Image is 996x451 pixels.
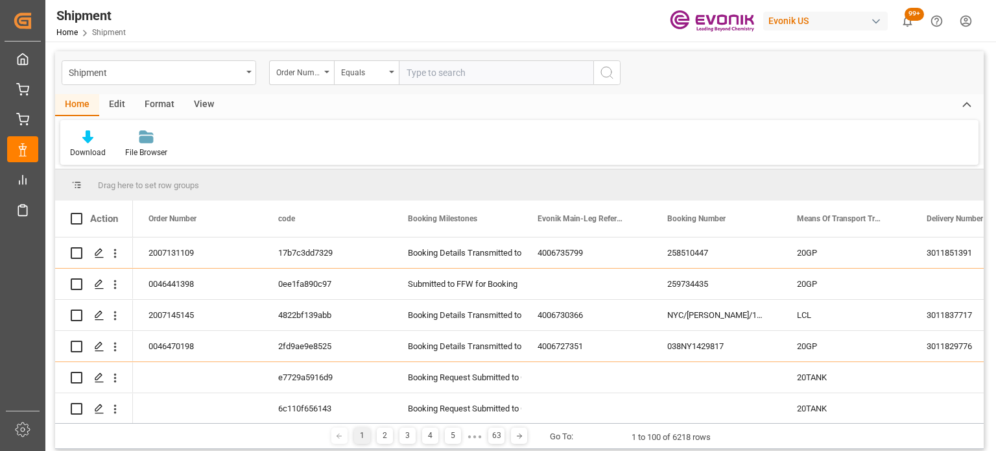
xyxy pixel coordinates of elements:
button: open menu [269,60,334,85]
div: Evonik US [763,12,888,30]
div: 4 [422,428,438,444]
span: Order Number [148,214,196,223]
span: Means Of Transport Translation [797,214,884,223]
span: Delivery Number [927,214,983,223]
div: View [184,94,224,116]
div: NYC/[PERSON_NAME]/1125419 [652,300,781,330]
div: 0ee1fa890c97 [263,269,392,299]
div: Equals [341,64,385,79]
span: 99+ [905,8,924,21]
button: Evonik US [763,8,893,33]
a: Home [56,28,78,37]
div: 63 [488,428,504,444]
div: Press SPACE to select this row. [55,269,133,300]
div: Press SPACE to select this row. [55,393,133,424]
span: Booking Number [667,214,726,223]
div: Shipment [69,64,242,80]
div: 259734435 [652,269,781,299]
div: 20TANK [781,393,911,424]
div: Booking Request Submitted to Ocean Carrier [408,363,506,393]
div: 258510447 [652,238,781,268]
div: Home [55,94,99,116]
div: 20TANK [781,362,911,393]
div: 038NY1429817 [652,331,781,361]
div: e7729a5916d9 [263,362,392,393]
div: Press SPACE to select this row. [55,300,133,331]
div: 2fd9ae9e8525 [263,331,392,361]
div: File Browser [125,147,167,158]
div: 2007145145 [133,300,263,330]
div: 4822bf139abb [263,300,392,330]
div: Press SPACE to select this row. [55,331,133,362]
span: Evonik Main-Leg Reference [538,214,624,223]
button: Help Center [922,6,951,36]
div: Booking Details Transmitted to SAP [408,238,506,268]
div: 17b7c3dd7329 [263,238,392,268]
div: Submitted to FFW for Booking [408,269,506,299]
div: 4006727351 [522,331,652,361]
div: Press SPACE to select this row. [55,238,133,269]
div: 20GP [781,238,911,268]
div: Booking Request Submitted to Ocean Carrier [408,394,506,424]
div: 2 [377,428,393,444]
div: 1 [354,428,370,444]
div: Booking Details Transmitted to SAP [408,300,506,330]
div: 0046441398 [133,269,263,299]
div: 2007131109 [133,238,263,268]
button: search button [593,60,621,85]
div: ● ● ● [468,432,482,441]
span: Booking Milestones [408,214,477,223]
div: Booking Details Transmitted to SAP [408,332,506,361]
button: show 104 new notifications [893,6,922,36]
div: 0046470198 [133,331,263,361]
div: Press SPACE to select this row. [55,362,133,393]
div: Action [90,213,118,225]
div: Download [70,147,106,158]
div: 20GP [781,331,911,361]
input: Type to search [399,60,593,85]
div: Go To: [550,430,573,443]
div: 20GP [781,269,911,299]
div: Shipment [56,6,126,25]
img: Evonik-brand-mark-Deep-Purple-RGB.jpeg_1700498283.jpeg [670,10,754,32]
div: 5 [445,428,461,444]
div: 1 to 100 of 6218 rows [632,431,711,444]
div: Format [135,94,184,116]
div: Order Number [276,64,320,79]
div: 6c110f656143 [263,393,392,424]
span: Drag here to set row groups [98,180,199,190]
div: Edit [99,94,135,116]
span: code [278,214,295,223]
div: 3 [399,428,416,444]
button: open menu [334,60,399,85]
div: 4006735799 [522,238,652,268]
button: open menu [62,60,256,85]
div: LCL [781,300,911,330]
div: 4006730366 [522,300,652,330]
